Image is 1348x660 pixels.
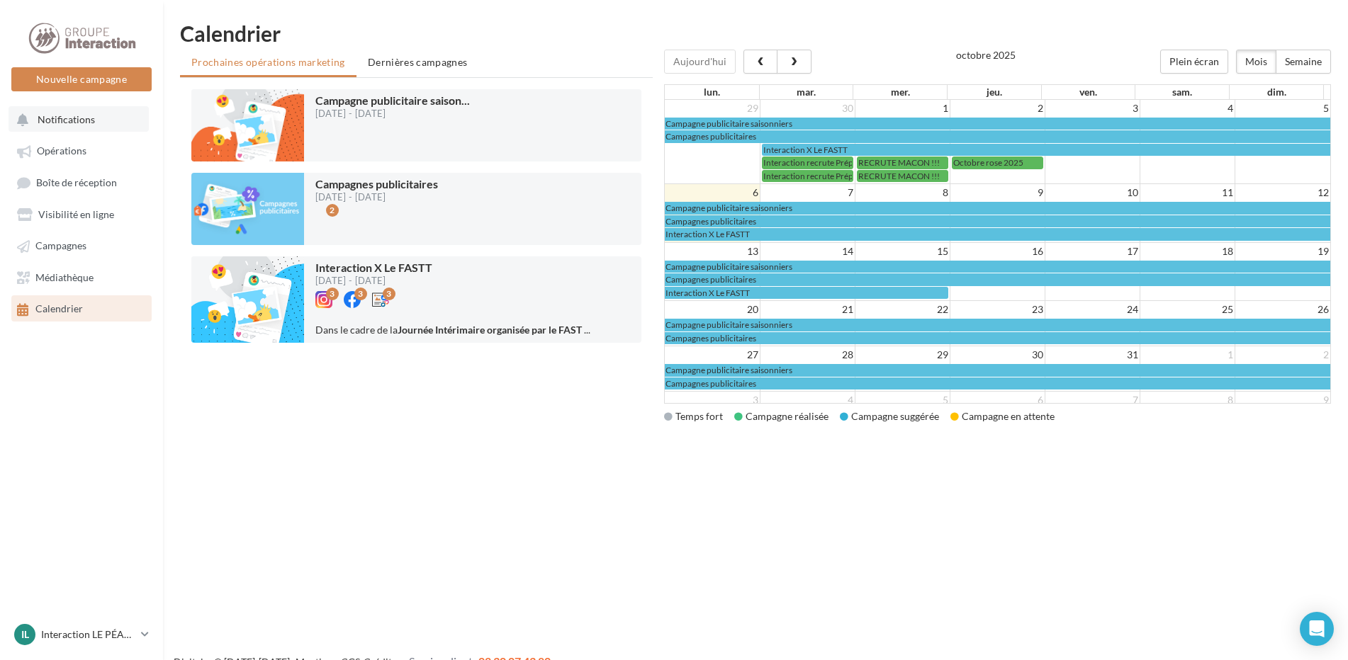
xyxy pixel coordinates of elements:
[584,324,590,336] span: ...
[1041,85,1135,99] th: ven.
[950,392,1045,409] td: 6
[855,242,950,260] td: 15
[760,346,855,364] td: 28
[665,184,760,202] td: 6
[665,288,750,298] span: Interaction X Le FASTT
[35,303,83,315] span: Calendrier
[950,184,1045,202] td: 9
[315,324,582,336] span: Dans le cadre de la
[1140,301,1235,319] td: 25
[1140,100,1235,117] td: 4
[853,85,948,99] th: mer.
[857,170,948,182] a: RECRUTE MACON !!!
[857,157,948,169] a: RECRUTE MACON !!!
[665,261,792,272] span: Campagne publicitaire saisonniers
[665,273,1330,285] a: Campagnes publicitaires
[665,301,760,319] td: 20
[760,242,855,260] td: 14
[762,170,853,182] a: Interaction recrute Préparateur de commande !!
[461,93,470,107] span: ...
[956,50,1016,60] h2: octobre 2025
[326,204,339,217] div: 2
[1230,85,1324,99] th: dim.
[1235,100,1330,117] td: 5
[665,242,760,260] td: 13
[38,113,95,125] span: Notifications
[9,264,155,290] a: Médiathèque
[315,177,438,190] span: Campagnes publicitaires
[21,627,29,642] span: IL
[9,106,149,132] button: Notifications
[36,176,117,188] span: Boîte de réception
[665,202,1330,214] a: Campagne publicitaire saisonniers
[665,100,760,117] td: 29
[950,242,1045,260] td: 16
[665,346,760,364] td: 27
[11,621,152,648] a: IL Interaction LE PÉAGE DE ROUSSILLON
[665,365,792,375] span: Campagne publicitaire saisonniers
[759,85,853,99] th: mar.
[855,392,950,409] td: 5
[947,85,1041,99] th: jeu.
[354,288,367,300] div: 3
[665,228,1330,240] a: Interaction X Le FASTT
[315,93,470,107] span: Campagne publicitaire saison
[665,319,792,330] span: Campagne publicitaire saisonniers
[665,261,1330,273] a: Campagne publicitaire saisonniers
[760,184,855,202] td: 7
[9,295,155,321] a: Calendrier
[315,109,470,118] div: [DATE] - [DATE]
[950,409,1055,423] div: Campagne en attente
[1045,184,1140,202] td: 10
[1236,50,1276,74] button: Mois
[734,409,829,423] div: Campagne réalisée
[1140,242,1235,260] td: 18
[9,137,155,163] a: Opérations
[1135,85,1230,99] th: sam.
[664,50,736,74] button: Aujourd'hui
[665,131,756,142] span: Campagnes publicitaires
[1045,346,1140,364] td: 31
[855,301,950,319] td: 22
[665,85,759,99] th: lun.
[1235,346,1330,364] td: 2
[1045,392,1140,409] td: 7
[858,171,940,181] span: RECRUTE MACON !!!
[315,276,474,285] div: [DATE] - [DATE]
[1140,392,1235,409] td: 8
[11,67,152,91] button: Nouvelle campagne
[840,409,939,423] div: Campagne suggérée
[665,378,756,389] span: Campagnes publicitaires
[180,23,1331,44] h1: Calendrier
[760,100,855,117] td: 30
[35,240,86,252] span: Campagnes
[1235,242,1330,260] td: 19
[950,301,1045,319] td: 23
[41,627,135,642] p: Interaction LE PÉAGE DE ROUSSILLON
[665,203,792,213] span: Campagne publicitaire saisonniers
[858,157,940,168] span: RECRUTE MACON !!!
[665,229,750,239] span: Interaction X Le FASTT
[1300,612,1334,646] div: Open Intercom Messenger
[1140,184,1235,202] td: 11
[1235,392,1330,409] td: 9
[665,118,792,129] span: Campagne publicitaire saisonniers
[762,157,853,169] a: Interaction recrute Préparateur de commande !!
[398,324,582,336] strong: Journée Intérimaire organisée par le FAST
[315,193,438,202] div: [DATE] - [DATE]
[665,215,1330,227] a: Campagnes publicitaires
[665,274,756,285] span: Campagnes publicitaires
[315,261,432,274] span: Interaction X Le FASTT
[1045,301,1140,319] td: 24
[665,319,1330,331] a: Campagne publicitaire saisonniers
[1045,242,1140,260] td: 17
[665,130,1330,142] a: Campagnes publicitaires
[760,301,855,319] td: 21
[855,346,950,364] td: 29
[383,288,395,300] div: 3
[763,144,848,155] span: Interaction X Le FASTT
[665,287,948,299] a: Interaction X Le FASTT
[665,333,756,343] span: Campagnes publicitaires
[9,169,155,195] a: Boîte de réception
[665,118,1330,130] a: Campagne publicitaire saisonniers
